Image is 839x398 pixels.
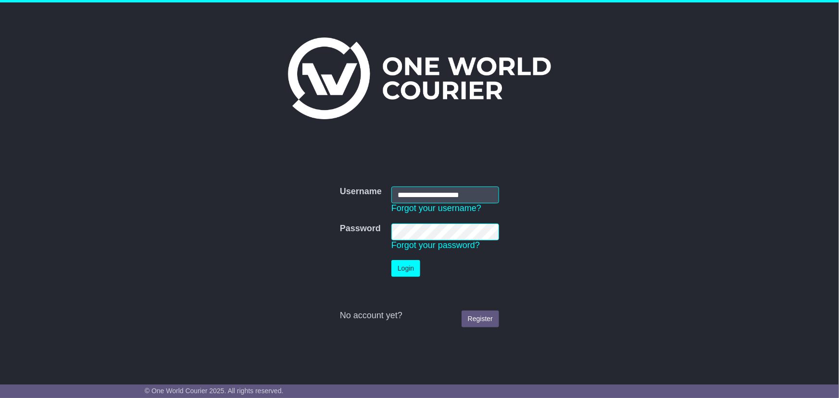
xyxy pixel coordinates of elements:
[391,240,480,250] a: Forgot your password?
[340,187,382,197] label: Username
[145,387,284,395] span: © One World Courier 2025. All rights reserved.
[391,203,481,213] a: Forgot your username?
[340,311,499,321] div: No account yet?
[288,37,551,119] img: One World
[340,224,381,234] label: Password
[462,311,499,327] a: Register
[391,260,420,277] button: Login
